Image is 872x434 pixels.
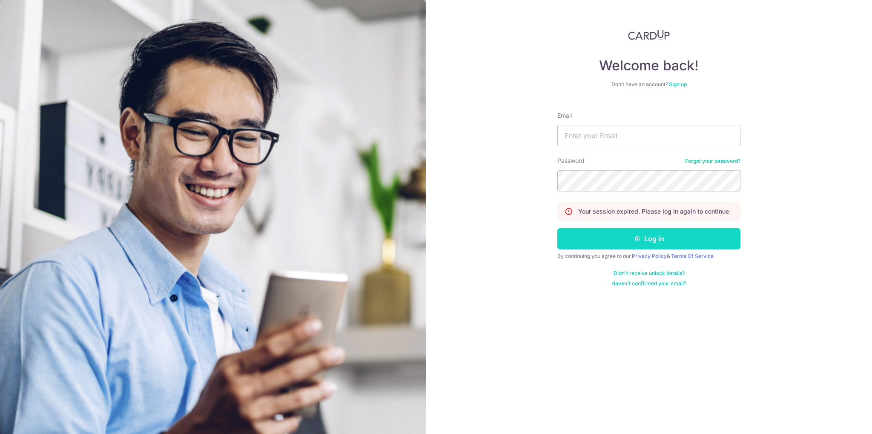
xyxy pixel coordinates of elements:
a: Haven't confirmed your email? [611,280,686,287]
label: Email [557,111,572,120]
a: Privacy Policy [632,253,667,259]
div: Don’t have an account? [557,81,740,88]
h4: Welcome back! [557,57,740,74]
img: CardUp Logo [628,30,670,40]
p: Your session expired. Please log in again to continue. [578,207,731,216]
a: Forgot your password? [685,158,740,165]
div: By continuing you agree to our & [557,253,740,260]
button: Log in [557,228,740,249]
a: Terms Of Service [671,253,714,259]
a: Sign up [669,81,687,87]
a: Didn't receive unlock details? [614,270,685,277]
label: Password [557,156,585,165]
input: Enter your Email [557,125,740,146]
